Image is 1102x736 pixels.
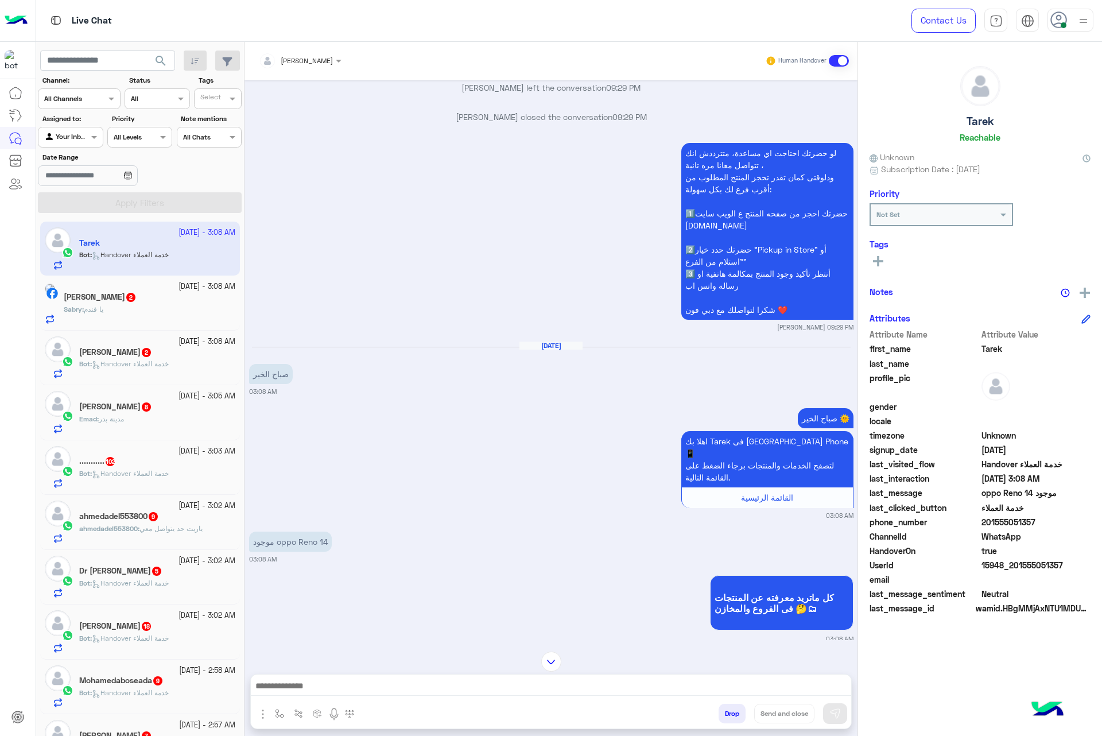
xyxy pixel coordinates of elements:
[179,665,235,676] small: [DATE] - 2:58 AM
[79,634,92,642] b: :
[46,288,58,299] img: Facebook
[5,50,25,71] img: 1403182699927242
[984,9,1007,33] a: tab
[981,415,1091,427] span: null
[153,676,162,685] span: 9
[778,56,826,65] small: Human Handover
[981,444,1091,456] span: 2025-03-20T19:34:42.567Z
[345,710,354,719] img: make a call
[870,588,979,600] span: last_message_sentiment
[826,511,853,520] small: 03:08 AM
[870,429,979,441] span: timezone
[289,704,308,723] button: Trigger scenario
[38,192,242,213] button: Apply Filters
[270,704,289,723] button: select flow
[45,284,55,294] img: picture
[294,709,303,718] img: Trigger scenario
[249,364,293,384] p: 29/9/2025, 3:08 AM
[199,75,240,86] label: Tags
[79,456,116,466] h5: ...........
[79,415,97,423] span: Emad
[754,704,814,723] button: Send and close
[870,239,1091,249] h6: Tags
[49,13,63,28] img: tab
[870,401,979,413] span: gender
[179,556,235,567] small: [DATE] - 3:02 AM
[179,720,235,731] small: [DATE] - 2:57 AM
[981,472,1091,485] span: 2025-09-29T00:08:55.872Z
[64,305,82,313] span: Sabry
[45,665,71,691] img: defaultAdmin.png
[870,328,979,340] span: Attribute Name
[45,610,71,636] img: defaultAdmin.png
[981,502,1091,514] span: خدمة العملاء
[99,415,124,423] span: مدينة بدر
[741,493,793,502] span: القائمة الرئيسية
[79,524,139,533] b: :
[981,458,1091,470] span: Handover خدمة العملاء
[870,415,979,427] span: locale
[870,487,979,499] span: last_message
[1027,690,1068,730] img: hulul-logo.png
[256,707,270,721] img: send attachment
[79,415,99,423] b: :
[45,446,71,472] img: defaultAdmin.png
[829,708,841,719] img: send message
[981,545,1091,557] span: true
[92,634,169,642] span: Handover خدمة العملاء
[870,343,979,355] span: first_name
[870,472,979,485] span: last_interaction
[870,286,893,297] h6: Notes
[826,634,853,644] small: 03:08 AM
[249,82,853,94] p: [PERSON_NAME] left the conversation
[519,342,583,350] h6: [DATE]
[5,9,28,33] img: Logo
[92,688,169,697] span: Handover خدمة العملاء
[990,14,1003,28] img: tab
[129,75,188,86] label: Status
[876,210,900,219] b: Not Set
[62,575,73,587] img: WhatsApp
[79,524,138,533] span: ahmedadel553800
[79,688,90,697] span: Bot
[715,592,849,614] span: كل ماتريد معرفته عن المنتجات فى الفروع والمخازن 🤔🗂
[181,114,240,124] label: Note mentions
[92,579,169,587] span: Handover خدمة العملاء
[870,559,979,571] span: UserId
[147,51,175,75] button: search
[42,152,171,162] label: Date Range
[149,512,158,521] span: 9
[79,359,90,368] span: Bot
[327,707,341,721] img: send voice note
[981,574,1091,586] span: null
[981,559,1091,571] span: 15948_201555051357
[79,676,164,685] h5: Mohamedaboseada
[541,652,561,672] img: scroll
[79,566,162,576] h5: Dr Karim Eltahan
[606,83,641,92] span: 09:29 PM
[199,92,221,105] div: Select
[142,402,151,412] span: 8
[870,545,979,557] span: HandoverOn
[42,75,119,86] label: Channel:
[870,358,979,370] span: last_name
[798,408,853,428] p: 29/9/2025, 3:08 AM
[981,401,1091,413] span: null
[62,520,73,532] img: WhatsApp
[981,343,1091,355] span: Tarek
[79,579,92,587] b: :
[777,323,853,332] small: [PERSON_NAME] 09:29 PM
[612,112,647,122] span: 09:29 PM
[45,336,71,362] img: defaultAdmin.png
[870,516,979,528] span: phone_number
[981,429,1091,441] span: Unknown
[1080,288,1090,298] img: add
[881,163,980,175] span: Subscription Date : [DATE]
[981,328,1091,340] span: Attribute Value
[911,9,976,33] a: Contact Us
[126,293,135,302] span: 2
[154,54,168,68] span: search
[79,469,90,478] span: Bot
[719,704,746,723] button: Drop
[981,487,1091,499] span: موجود oppo Reno 14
